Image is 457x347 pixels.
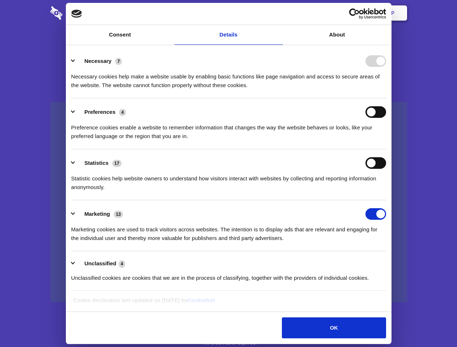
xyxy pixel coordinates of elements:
button: OK [282,317,386,338]
div: Preference cookies enable a website to remember information that changes the way the website beha... [71,118,386,141]
img: logo [71,10,82,18]
h1: Eliminate Slack Data Loss. [50,33,407,59]
button: Necessary (7) [71,55,127,67]
label: Necessary [84,58,111,64]
label: Marketing [84,211,110,217]
iframe: Drift Widget Chat Controller [421,311,448,338]
a: Wistia video thumbnail [50,102,407,303]
div: Marketing cookies are used to track visitors across websites. The intention is to display ads tha... [71,220,386,243]
label: Statistics [84,160,109,166]
a: Details [174,25,283,45]
label: Preferences [84,109,115,115]
div: Cookie declaration last updated on [DATE] by [68,296,389,310]
a: Cookiebot [187,297,215,303]
a: Contact [293,2,327,24]
div: Statistic cookies help website owners to understand how visitors interact with websites by collec... [71,169,386,192]
div: Unclassified cookies are cookies that we are in the process of classifying, together with the pro... [71,268,386,282]
button: Marketing (13) [71,208,128,220]
a: Pricing [212,2,244,24]
span: 4 [119,109,126,116]
a: Login [328,2,360,24]
div: Necessary cookies help make a website usable by enabling basic functions like page navigation and... [71,67,386,90]
button: Preferences (4) [71,106,131,118]
a: Consent [66,25,174,45]
span: 4 [119,260,126,267]
span: 7 [115,58,122,65]
button: Unclassified (4) [71,259,130,268]
img: logo-wordmark-white-trans-d4663122ce5f474addd5e946df7df03e33cb6a1c49d2221995e7729f52c070b2.svg [50,6,112,20]
a: About [283,25,392,45]
span: 17 [112,160,122,167]
a: Usercentrics Cookiebot - opens in a new window [323,8,386,19]
h4: Auto-redaction of sensitive data, encrypted data sharing and self-destructing private chats. Shar... [50,66,407,90]
span: 13 [114,211,123,218]
button: Statistics (17) [71,157,126,169]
